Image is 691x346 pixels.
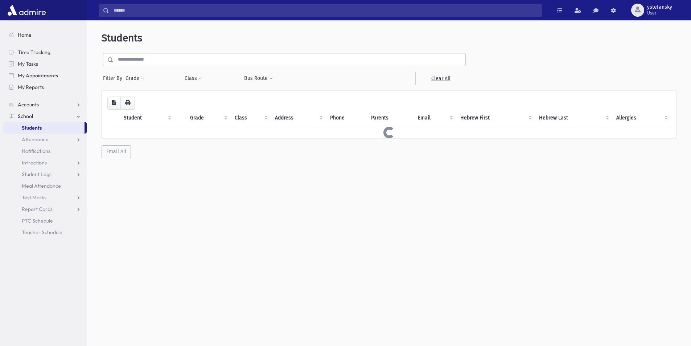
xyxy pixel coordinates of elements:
[456,110,534,126] th: Hebrew First
[3,110,87,122] a: School
[22,159,47,166] span: Infractions
[186,110,230,126] th: Grade
[415,72,466,85] a: Clear All
[535,110,612,126] th: Hebrew Last
[3,192,87,203] a: Test Marks
[120,97,135,110] button: Print
[22,229,62,236] span: Teacher Schedule
[102,145,131,158] button: Email All
[3,227,87,238] a: Teacher Schedule
[22,183,61,189] span: Meal Attendance
[18,101,39,108] span: Accounts
[109,4,542,17] input: Search
[125,72,145,85] button: Grade
[3,180,87,192] a: Meal Attendance
[18,32,32,38] span: Home
[22,148,50,154] span: Notifications
[3,46,87,58] a: Time Tracking
[3,81,87,93] a: My Reports
[18,84,44,90] span: My Reports
[326,110,367,126] th: Phone
[647,10,672,16] span: User
[3,122,85,134] a: Students
[3,70,87,81] a: My Appointments
[3,99,87,110] a: Accounts
[22,194,46,201] span: Test Marks
[22,206,53,212] span: Report Cards
[3,29,87,41] a: Home
[414,110,456,126] th: Email
[102,32,142,44] span: Students
[3,203,87,215] a: Report Cards
[18,49,50,56] span: Time Tracking
[3,58,87,70] a: My Tasks
[22,125,42,131] span: Students
[3,157,87,168] a: Infractions
[22,171,52,178] span: Student Logs
[6,3,48,17] img: AdmirePro
[18,72,58,79] span: My Appointments
[107,97,121,110] button: CSV
[18,113,33,119] span: School
[367,110,414,126] th: Parents
[647,4,672,10] span: ystefansky
[271,110,326,126] th: Address
[18,61,38,67] span: My Tasks
[22,217,53,224] span: PTC Schedule
[230,110,271,126] th: Class
[3,215,87,227] a: PTC Schedule
[3,168,87,180] a: Student Logs
[103,74,125,82] span: Filter By
[612,110,671,126] th: Allergies
[3,145,87,157] a: Notifications
[3,134,87,145] a: Attendance
[119,110,174,126] th: Student
[244,72,273,85] button: Bus Route
[184,72,202,85] button: Class
[22,136,49,143] span: Attendance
